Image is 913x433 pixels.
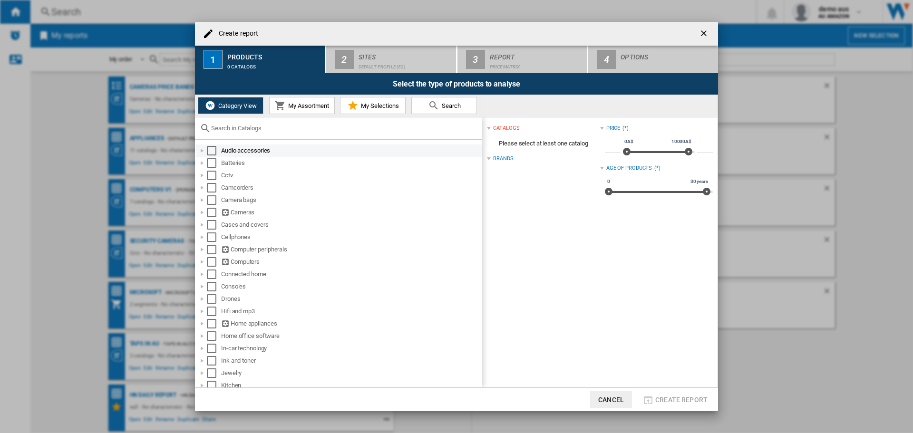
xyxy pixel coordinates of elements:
[207,146,221,155] md-checkbox: Select
[493,125,519,132] div: catalogs
[207,381,221,390] md-checkbox: Select
[606,125,621,132] div: Price
[207,171,221,180] md-checkbox: Select
[221,257,481,267] div: Computers
[493,155,513,163] div: Brands
[207,195,221,205] md-checkbox: Select
[606,164,652,172] div: Age of products
[207,269,221,279] md-checkbox: Select
[221,245,481,254] div: Computer peripherals
[655,396,708,404] span: Create report
[211,125,477,132] input: Search in Catalogs
[221,294,481,304] div: Drones
[221,344,481,353] div: In-car technology
[590,391,632,408] button: Cancel
[204,100,216,111] img: wiser-icon-white.png
[221,381,481,390] div: Kitchen
[221,171,481,180] div: Cctv
[359,59,452,69] div: Default profile (52)
[335,50,354,69] div: 2
[699,29,710,40] ng-md-icon: getI18NText('BUTTONS.CLOSE_DIALOG')
[207,282,221,291] md-checkbox: Select
[207,356,221,366] md-checkbox: Select
[411,97,477,114] button: Search
[221,307,481,316] div: Hifi and mp3
[221,282,481,291] div: Consoles
[214,29,258,38] h4: Create report
[466,50,485,69] div: 3
[221,208,481,217] div: Cameras
[487,135,600,153] span: Please select at least one catalog
[623,138,635,145] span: 0A$
[207,307,221,316] md-checkbox: Select
[195,73,718,95] div: Select the type of products to analyse
[490,59,583,69] div: Price Matrix
[286,102,329,109] span: My Assortment
[207,294,221,304] md-checkbox: Select
[221,195,481,205] div: Camera bags
[670,138,693,145] span: 10000A$
[204,50,223,69] div: 1
[207,220,221,230] md-checkbox: Select
[689,178,709,185] span: 30 years
[221,146,481,155] div: Audio accessories
[439,102,461,109] span: Search
[207,344,221,353] md-checkbox: Select
[221,232,481,242] div: Cellphones
[198,97,263,114] button: Category View
[359,102,399,109] span: My Selections
[195,46,326,73] button: 1 Products 0 catalogs
[221,220,481,230] div: Cases and covers
[221,356,481,366] div: Ink and toner
[340,97,406,114] button: My Selections
[207,232,221,242] md-checkbox: Select
[207,331,221,341] md-checkbox: Select
[227,49,321,59] div: Products
[326,46,457,73] button: 2 Sites Default profile (52)
[227,59,321,69] div: 0 catalogs
[221,158,481,168] div: Batteries
[207,158,221,168] md-checkbox: Select
[221,331,481,341] div: Home office software
[207,183,221,192] md-checkbox: Select
[221,183,481,192] div: Camcorders
[588,46,718,73] button: 4 Options
[207,368,221,378] md-checkbox: Select
[695,24,714,43] button: getI18NText('BUTTONS.CLOSE_DIALOG')
[490,49,583,59] div: Report
[207,245,221,254] md-checkbox: Select
[221,269,481,279] div: Connected home
[457,46,588,73] button: 3 Report Price Matrix
[597,50,616,69] div: 4
[606,178,612,185] span: 0
[216,102,257,109] span: Category View
[359,49,452,59] div: Sites
[269,97,335,114] button: My Assortment
[640,391,710,408] button: Create report
[621,49,714,59] div: Options
[207,257,221,267] md-checkbox: Select
[221,319,481,328] div: Home appliances
[207,319,221,328] md-checkbox: Select
[221,368,481,378] div: Jewelry
[207,208,221,217] md-checkbox: Select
